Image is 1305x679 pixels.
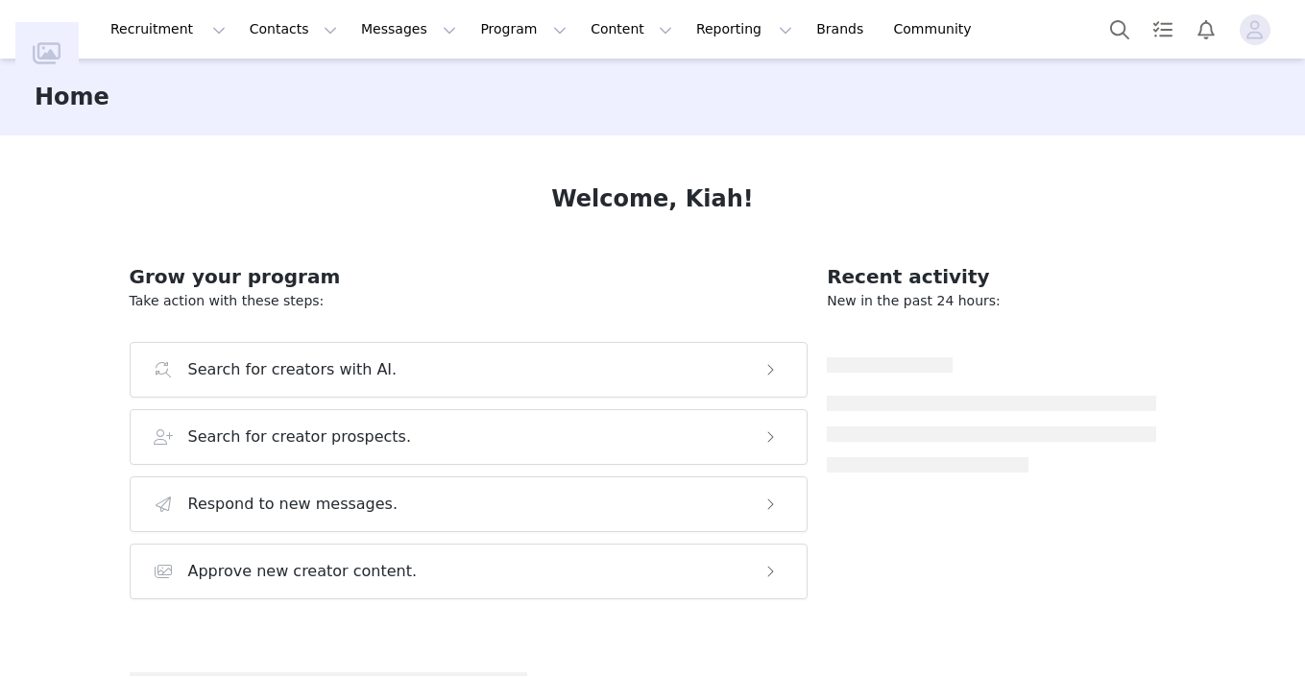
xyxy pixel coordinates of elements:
[1245,14,1264,45] div: avatar
[579,8,684,51] button: Content
[1228,14,1290,45] button: Profile
[130,544,809,599] button: Approve new creator content.
[130,262,809,291] h2: Grow your program
[188,560,418,583] h3: Approve new creator content.
[130,409,809,465] button: Search for creator prospects.
[805,8,881,51] a: Brands
[827,291,1156,311] p: New in the past 24 hours:
[350,8,468,51] button: Messages
[827,262,1156,291] h2: Recent activity
[1142,8,1184,51] a: Tasks
[130,476,809,532] button: Respond to new messages.
[238,8,349,51] button: Contacts
[99,8,237,51] button: Recruitment
[188,425,412,449] h3: Search for creator prospects.
[1099,8,1141,51] button: Search
[685,8,804,51] button: Reporting
[551,182,754,216] h1: Welcome, Kiah!
[469,8,578,51] button: Program
[35,80,109,114] h3: Home
[188,493,399,516] h3: Respond to new messages.
[1185,8,1227,51] button: Notifications
[130,342,809,398] button: Search for creators with AI.
[882,8,992,51] a: Community
[188,358,398,381] h3: Search for creators with AI.
[130,291,809,311] p: Take action with these steps:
